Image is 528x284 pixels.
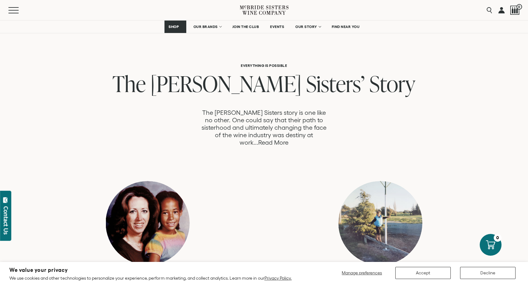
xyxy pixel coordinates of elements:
span: [PERSON_NAME] [150,68,302,99]
p: The [PERSON_NAME] Sisters story is one like no other. One could say that their path to sisterhood... [199,109,329,146]
button: Manage preferences [338,267,386,279]
span: OUR BRANDS [193,25,218,29]
button: Decline [460,267,516,279]
p: We use cookies and other technologies to personalize your experience, perform marketing, and coll... [9,275,292,281]
a: EVENTS [266,21,288,33]
span: JOIN THE CLUB [232,25,259,29]
a: Read More [258,139,288,146]
button: Mobile Menu Trigger [8,7,31,13]
span: The [112,68,146,99]
a: Privacy Policy. [264,276,292,281]
a: FIND NEAR YOU [328,21,364,33]
div: 0 [494,234,502,242]
span: OUR STORY [295,25,317,29]
a: JOIN THE CLUB [228,21,263,33]
span: FIND NEAR YOU [332,25,360,29]
span: Story [369,68,415,99]
a: SHOP [164,21,186,33]
span: Manage preferences [342,270,382,275]
h2: We value your privacy [9,268,292,273]
h6: Everything is Possible [60,63,468,68]
span: EVENTS [270,25,284,29]
span: SHOP [169,25,179,29]
span: 0 [516,4,522,10]
a: OUR BRANDS [189,21,225,33]
span: Sisters’ [306,68,365,99]
div: Contact Us [3,206,9,235]
a: OUR STORY [291,21,325,33]
button: Accept [395,267,451,279]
